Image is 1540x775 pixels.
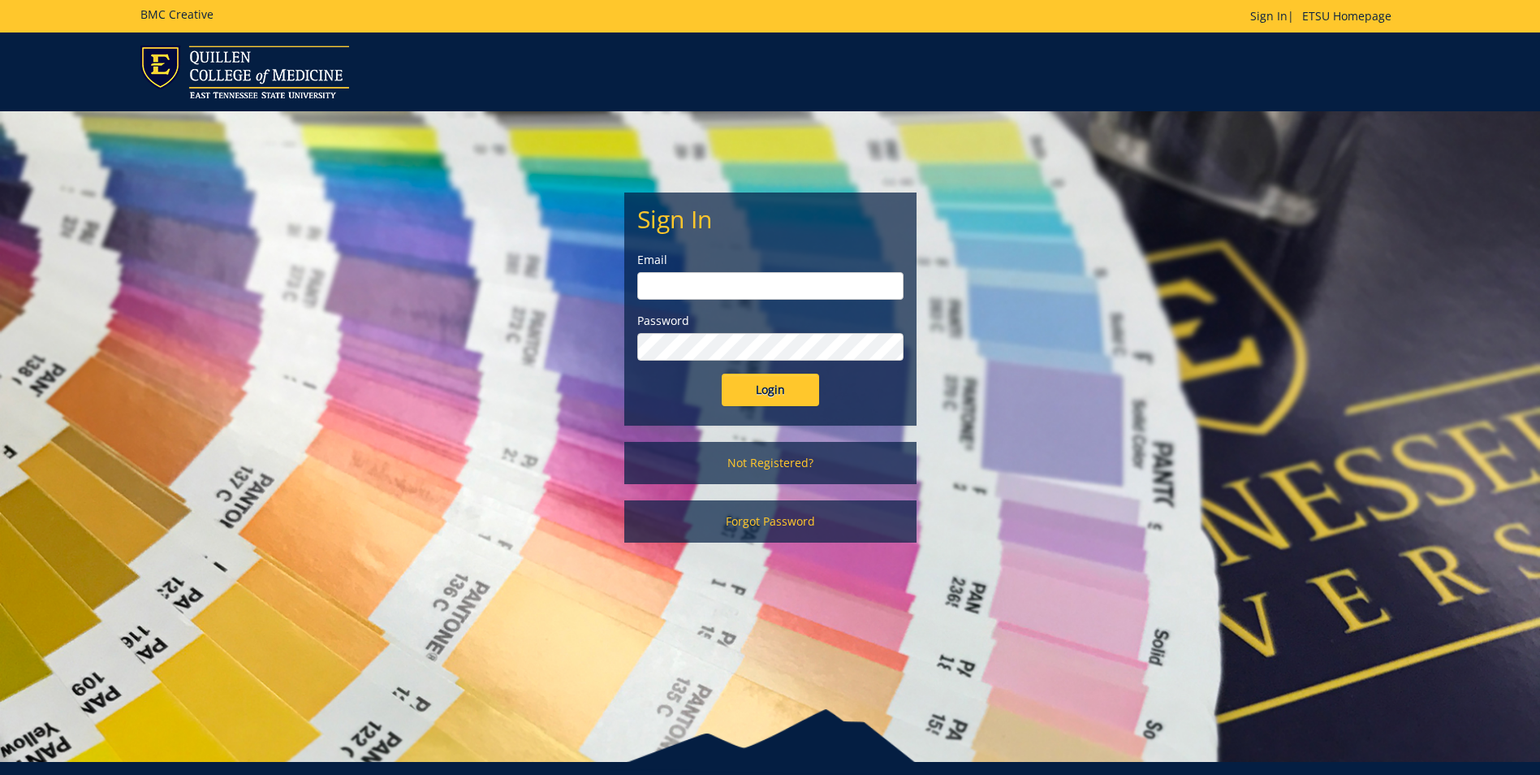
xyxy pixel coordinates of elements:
[637,252,904,268] label: Email
[637,313,904,329] label: Password
[140,45,349,98] img: ETSU logo
[140,8,214,20] h5: BMC Creative
[637,206,904,232] h2: Sign In
[1250,8,1400,24] p: |
[1294,8,1400,24] a: ETSU Homepage
[722,374,819,406] input: Login
[624,442,917,484] a: Not Registered?
[1250,8,1288,24] a: Sign In
[624,500,917,543] a: Forgot Password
